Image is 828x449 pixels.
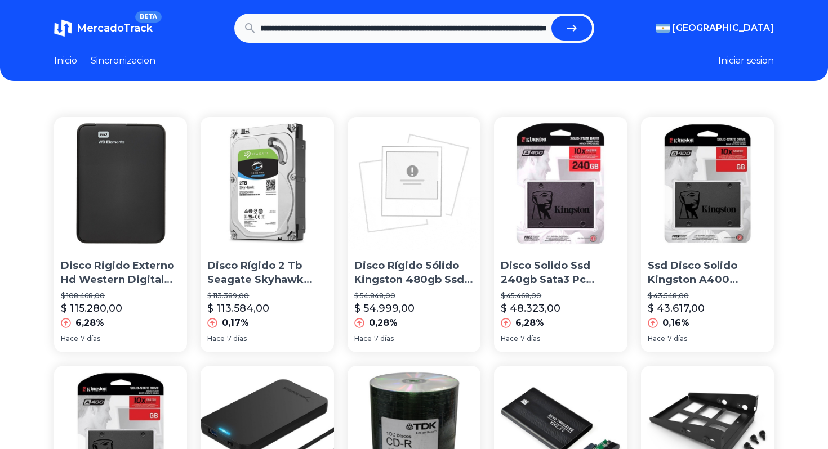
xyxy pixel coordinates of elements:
a: Disco Rígido 2 Tb Seagate Skyhawk Simil Purple Wd Dvr CctDisco Rígido 2 Tb Seagate Skyhawk Simil ... [201,117,333,352]
p: 0,16% [662,316,689,330]
p: $ 43.548,00 [648,291,767,300]
p: Disco Solido Ssd 240gb Sata3 Pc Notebook Mac [501,259,620,287]
span: Hace [207,334,225,343]
img: Ssd Disco Solido Kingston A400 240gb Pc Gamer Sata 3 [641,117,774,250]
a: Sincronizacion [91,54,155,68]
p: $ 54.848,00 [354,291,474,300]
img: MercadoTrack [54,19,72,37]
span: 7 días [227,334,247,343]
span: [GEOGRAPHIC_DATA] [673,21,774,35]
a: Ssd Disco Solido Kingston A400 240gb Pc Gamer Sata 3Ssd Disco Solido Kingston A400 240gb Pc Gamer... [641,117,774,352]
span: MercadoTrack [77,22,153,34]
p: $ 113.584,00 [207,300,269,316]
p: 6,28% [515,316,544,330]
p: $ 48.323,00 [501,300,560,316]
p: $ 43.617,00 [648,300,705,316]
span: 7 días [667,334,687,343]
img: Disco Rígido 2 Tb Seagate Skyhawk Simil Purple Wd Dvr Cct [201,117,333,250]
a: Disco Rígido Sólido Kingston 480gb Ssd Now A400 Sata3 2.5Disco Rígido Sólido Kingston 480gb Ssd N... [348,117,480,352]
p: Disco Rigido Externo Hd Western Digital 1tb Usb 3.0 Win/mac [61,259,180,287]
p: 0,28% [369,316,398,330]
p: 6,28% [75,316,104,330]
a: Disco Rigido Externo Hd Western Digital 1tb Usb 3.0 Win/macDisco Rigido Externo Hd Western Digita... [54,117,187,352]
span: 7 días [374,334,394,343]
button: Iniciar sesion [718,54,774,68]
img: Disco Solido Ssd 240gb Sata3 Pc Notebook Mac [494,117,627,250]
img: Disco Rigido Externo Hd Western Digital 1tb Usb 3.0 Win/mac [54,117,187,250]
a: MercadoTrackBETA [54,19,153,37]
span: 7 días [81,334,100,343]
a: Inicio [54,54,77,68]
span: Hace [354,334,372,343]
p: 0,17% [222,316,249,330]
span: 7 días [520,334,540,343]
span: Hace [61,334,78,343]
span: Hace [501,334,518,343]
p: Ssd Disco Solido Kingston A400 240gb Pc Gamer Sata 3 [648,259,767,287]
a: Disco Solido Ssd 240gb Sata3 Pc Notebook MacDisco Solido Ssd 240gb Sata3 Pc Notebook Mac$ 45.468,... [494,117,627,352]
p: $ 54.999,00 [354,300,415,316]
span: BETA [135,11,162,23]
button: [GEOGRAPHIC_DATA] [656,21,774,35]
p: $ 115.280,00 [61,300,122,316]
p: $ 45.468,00 [501,291,620,300]
p: Disco Rígido 2 Tb Seagate Skyhawk Simil Purple Wd Dvr Cct [207,259,327,287]
p: $ 108.468,00 [61,291,180,300]
p: Disco Rígido Sólido Kingston 480gb Ssd Now A400 Sata3 2.5 [354,259,474,287]
p: $ 113.389,00 [207,291,327,300]
span: Hace [648,334,665,343]
img: Disco Rígido Sólido Kingston 480gb Ssd Now A400 Sata3 2.5 [348,117,480,250]
img: Argentina [656,24,670,33]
